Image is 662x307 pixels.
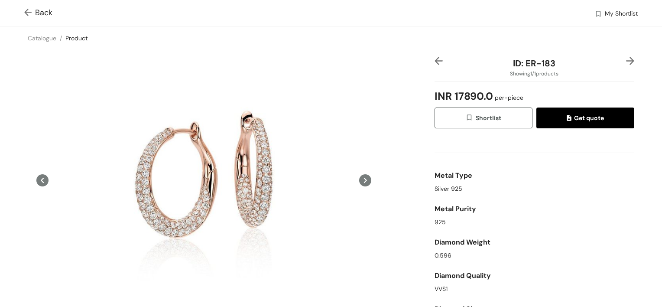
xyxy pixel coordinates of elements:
[435,218,634,227] div: 925
[536,108,634,128] button: quoteGet quote
[435,108,532,128] button: wishlistShortlist
[435,184,634,193] div: Silver 925
[435,284,634,294] div: VVS1
[435,234,634,251] div: Diamond Weight
[605,9,638,20] span: My Shortlist
[493,94,523,101] span: per-piece
[465,113,501,123] span: Shortlist
[435,267,634,284] div: Diamond Quality
[65,34,88,42] a: Product
[24,7,52,19] span: Back
[435,167,634,184] div: Metal Type
[60,34,62,42] span: /
[567,115,574,123] img: quote
[510,70,558,78] span: Showing 1 / 1 products
[594,10,602,19] img: wishlist
[28,34,56,42] a: Catalogue
[513,58,555,69] span: ID: ER-183
[567,113,604,123] span: Get quote
[465,114,476,123] img: wishlist
[435,57,443,65] img: left
[435,200,634,218] div: Metal Purity
[435,85,523,108] span: INR 17890.0
[24,9,35,18] img: Go back
[626,57,634,65] img: right
[435,251,634,260] div: 0.596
